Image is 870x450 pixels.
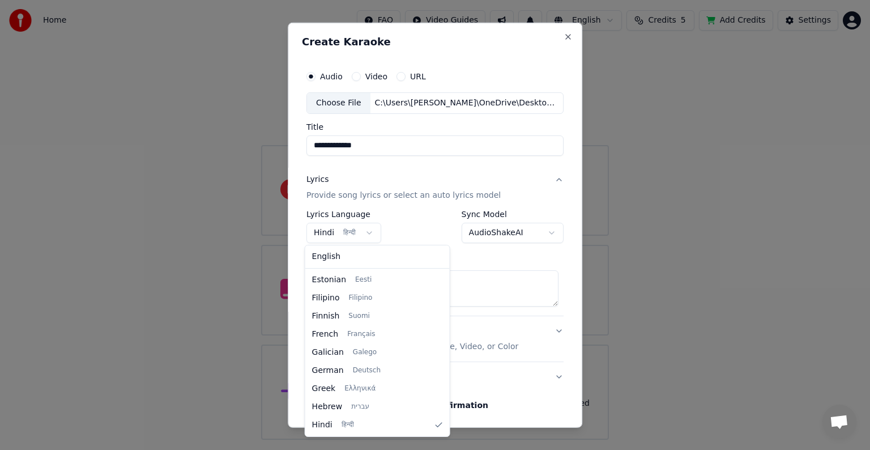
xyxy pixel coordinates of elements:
span: German [312,365,344,376]
span: Hindi [312,419,332,431]
span: Filipino [312,292,340,304]
span: Deutsch [353,366,381,375]
span: עברית [351,402,369,411]
span: Hebrew [312,401,343,413]
span: Eesti [355,275,372,285]
span: Estonian [312,274,346,286]
span: French [312,329,339,340]
span: Filipino [349,294,373,303]
span: Galician [312,347,344,358]
span: Greek [312,383,336,394]
span: Finnish [312,311,340,322]
span: English [312,251,341,262]
span: हिन्दी [342,421,354,430]
span: Ελληνικά [344,384,376,393]
span: Suomi [348,312,370,321]
span: Galego [353,348,377,357]
span: Français [347,330,375,339]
